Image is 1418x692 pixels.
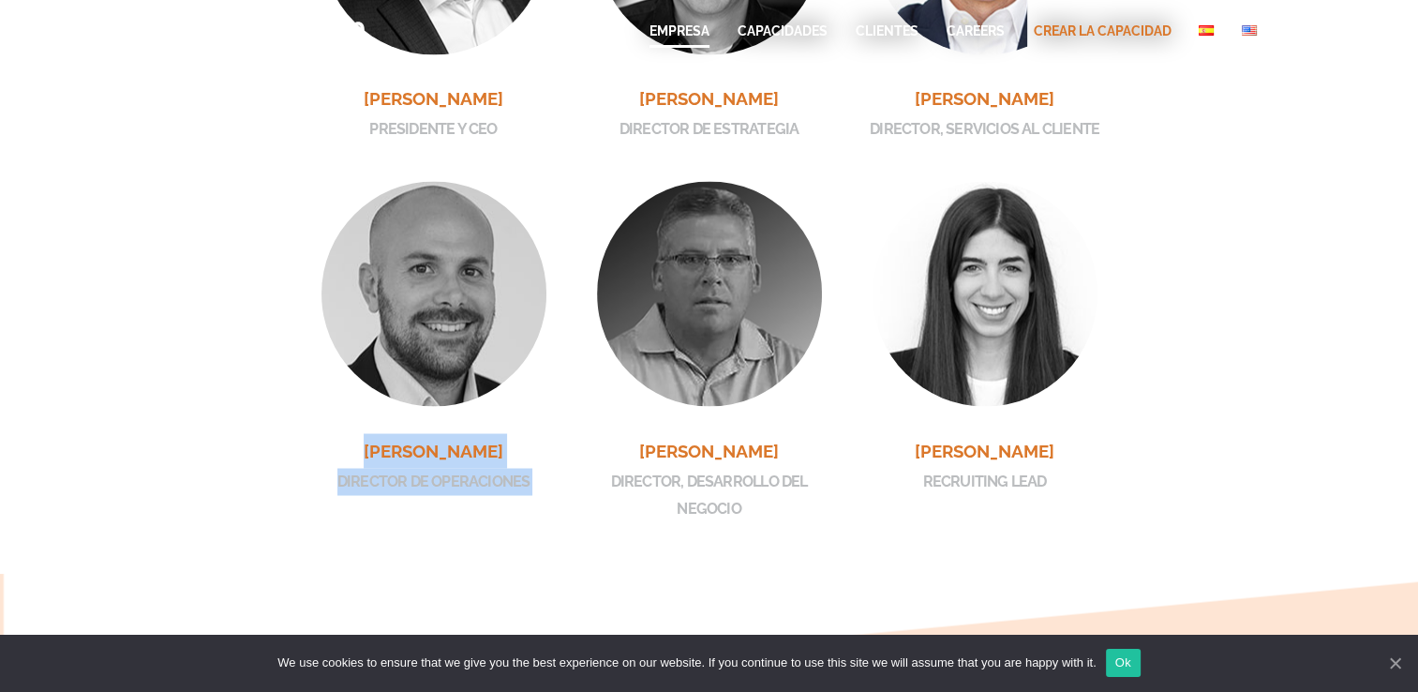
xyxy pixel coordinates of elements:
img: Dave Stewart [597,181,822,406]
a: Ok [1106,649,1141,677]
h3: [PERSON_NAME] [312,433,556,468]
h6: DIRECTOR DE OPERACIONES [312,468,556,495]
span: We use cookies to ensure that we give you the best experience on our website. If you continue to ... [277,654,1096,672]
a: EMPRESA [649,22,709,40]
a: CAREERS [947,22,1005,40]
h3: [PERSON_NAME] [863,82,1107,116]
h3: [PERSON_NAME] [588,433,831,468]
img: Matias-Mazzucchelli [321,181,546,406]
img: Malena-Garilli-Garuti [873,181,1097,406]
h6: DIRECTOR, DESARROLLO DEL NEGOCIO [588,468,831,522]
h3: [PERSON_NAME] [312,82,556,116]
a: Crear La Capacidad [1033,22,1171,40]
a: Capacidades [738,22,828,40]
h3: [PERSON_NAME] [588,82,831,116]
h6: DIRECTOR, SERVICIOS AL CLIENTE [863,116,1107,143]
a: Clientes [856,22,918,40]
h6: PRESIDENTE Y CEO [312,116,556,143]
img: Español [1199,25,1214,36]
h6: DIRECTOR DE ESTRATEGIA [588,116,831,143]
h3: [PERSON_NAME] [863,433,1107,468]
img: English [1242,25,1257,36]
h6: RECRUITING LEAD [863,468,1107,495]
iframe: Chat Widget [1324,602,1418,692]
